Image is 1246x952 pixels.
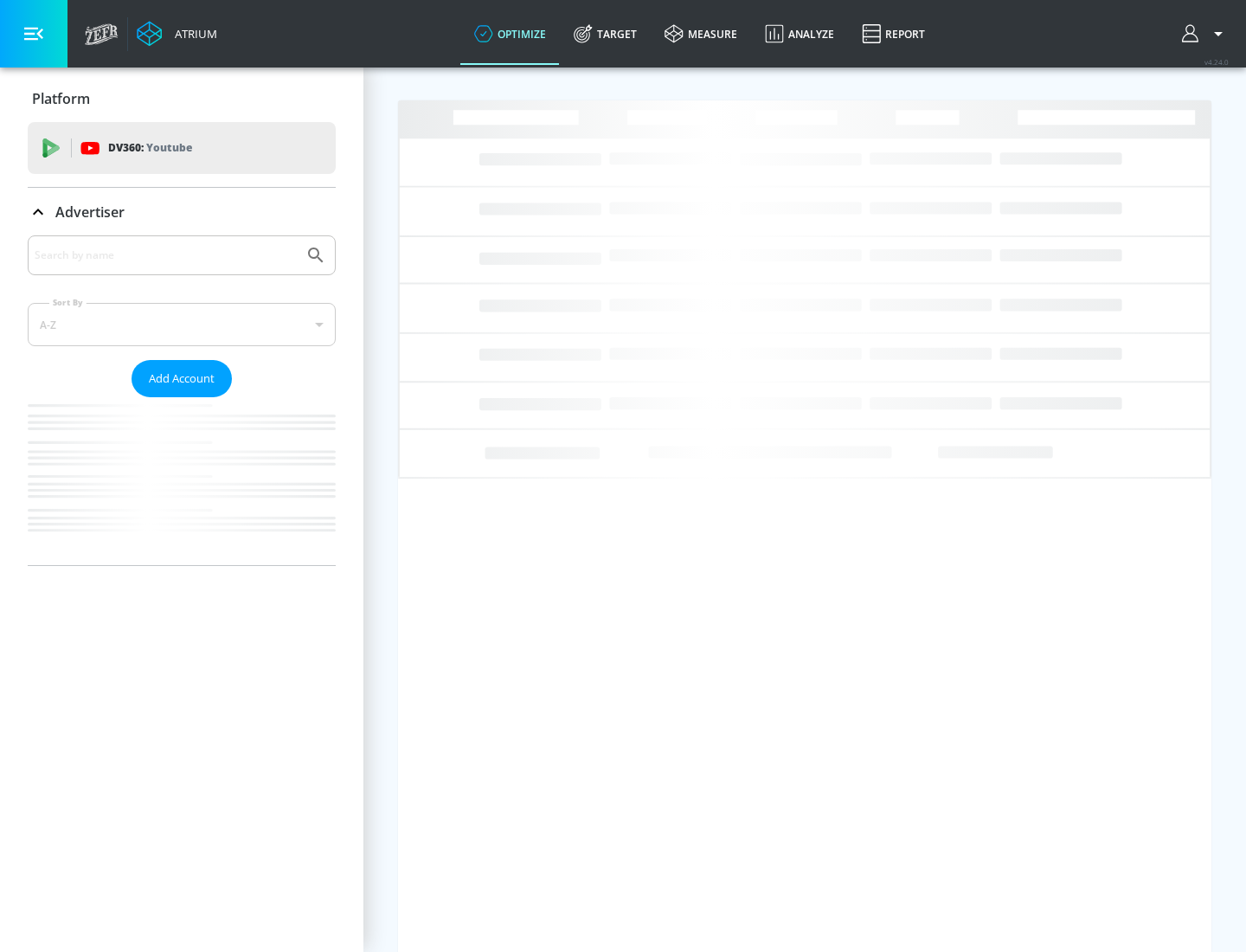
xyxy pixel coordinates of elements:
button: Add Account [132,360,232,397]
a: optimize [460,3,560,65]
div: Atrium [168,26,217,42]
label: Sort By [49,297,87,308]
input: Search by name [35,244,297,267]
a: Target [560,3,651,65]
a: Report [848,3,939,65]
p: Advertiser [55,203,125,222]
p: DV360: [108,138,192,158]
span: Add Account [149,369,215,389]
p: Platform [32,89,90,108]
p: Youtube [146,138,192,157]
div: Advertiser [28,235,336,565]
a: Atrium [137,21,217,47]
div: Platform [28,74,336,123]
div: DV360: Youtube [28,122,336,174]
span: v 4.24.0 [1204,57,1229,67]
div: Advertiser [28,188,336,236]
a: measure [651,3,751,65]
div: A-Z [28,303,336,346]
a: Analyze [751,3,848,65]
nav: list of Advertiser [28,397,336,565]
